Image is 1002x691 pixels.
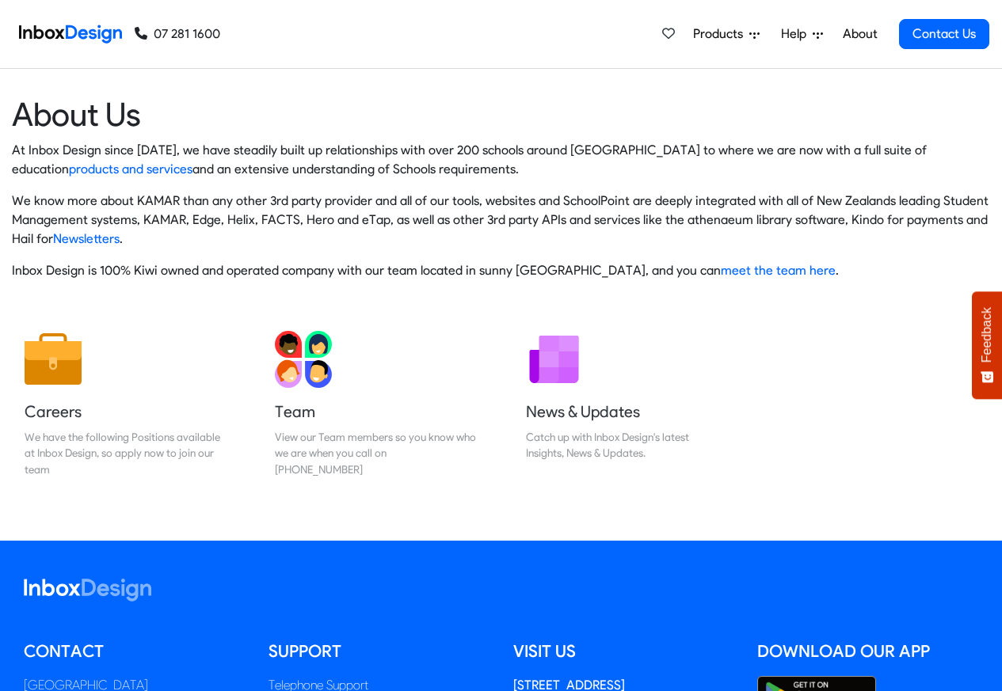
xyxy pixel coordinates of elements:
span: Help [781,25,813,44]
img: 2022_01_13_icon_team.svg [275,331,332,388]
heading: About Us [12,94,990,135]
a: Newsletters [53,231,120,246]
a: News & Updates Catch up with Inbox Design's latest Insights, News & Updates. [513,318,740,490]
h5: Download our App [757,640,978,663]
img: logo_inboxdesign_white.svg [24,579,151,602]
div: Catch up with Inbox Design's latest Insights, News & Updates. [526,429,727,461]
div: We have the following Positions available at Inbox Design, so apply now to join our team [25,429,226,477]
button: Feedback - Show survey [972,291,1002,399]
p: At Inbox Design since [DATE], we have steadily built up relationships with over 200 schools aroun... [12,141,990,179]
a: meet the team here [721,263,836,278]
img: 2022_01_12_icon_newsletter.svg [526,331,583,388]
h5: Visit us [513,640,734,663]
a: products and services [69,161,192,177]
p: We know more about KAMAR than any other 3rd party provider and all of our tools, websites and Sch... [12,192,990,249]
a: Help [775,18,829,50]
img: 2022_01_13_icon_job.svg [25,331,82,388]
a: Careers We have the following Positions available at Inbox Design, so apply now to join our team [12,318,238,490]
a: Products [687,18,766,50]
a: About [838,18,882,50]
h5: Careers [25,401,226,423]
div: View our Team members so you know who we are when you call on [PHONE_NUMBER] [275,429,476,477]
h5: Support [269,640,490,663]
h5: Contact [24,640,245,663]
h5: Team [275,401,476,423]
a: Contact Us [899,19,989,49]
a: Team View our Team members so you know who we are when you call on [PHONE_NUMBER] [262,318,489,490]
span: Products [693,25,749,44]
p: Inbox Design is 100% Kiwi owned and operated company with our team located in sunny [GEOGRAPHIC_D... [12,261,990,280]
h5: News & Updates [526,401,727,423]
a: 07 281 1600 [135,25,220,44]
span: Feedback [980,307,994,363]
